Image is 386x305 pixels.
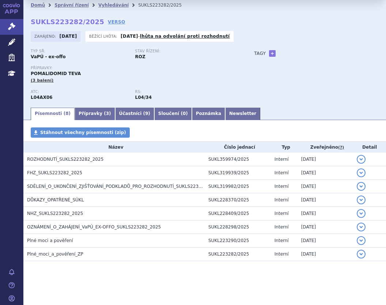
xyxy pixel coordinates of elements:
span: Plné_moci_a_pověření_ZP [27,252,83,257]
span: Zahájeno: [34,33,57,39]
button: detail [357,209,366,218]
strong: VaPÚ - ex-offo [31,54,66,59]
span: DŮKAZY_OPATŘENÉ_SÚKL [27,197,84,202]
strong: pomalidomid [135,95,152,100]
span: Interní [275,211,289,216]
th: Typ [271,142,298,153]
span: Interní [275,157,289,162]
span: Interní [275,238,289,243]
a: Účastníci (9) [115,108,154,120]
a: Správní řízení [54,3,89,8]
strong: SUKLS223282/2025 [31,18,104,26]
span: NHZ_SUKLS223282_2025 [27,211,83,216]
th: Název [23,142,205,153]
a: Stáhnout všechny písemnosti (zip) [31,127,130,138]
h3: Tagy [254,49,266,58]
td: [DATE] [298,153,353,166]
a: + [269,50,276,57]
td: SUKL223290/2025 [205,234,271,247]
abbr: (?) [338,145,344,150]
strong: ROZ [135,54,145,59]
p: Přípravky: [31,66,239,70]
a: Sloučení (0) [154,108,192,120]
td: [DATE] [298,166,353,179]
strong: [DATE] [121,34,138,39]
button: detail [357,182,366,191]
th: Zveřejněno [298,142,353,153]
span: ROZHODNUTÍ_SUKLS223282_2025 [27,157,103,162]
a: Newsletter [225,108,260,120]
span: Plné moci a pověření [27,238,73,243]
td: SUKL319982/2025 [205,179,271,193]
td: [DATE] [298,179,353,193]
span: Stáhnout všechny písemnosti (zip) [40,130,126,135]
span: POMALIDOMID TEVA [31,71,81,76]
a: Přípravky (3) [75,108,115,120]
strong: POMALIDOMID [31,95,53,100]
button: detail [357,168,366,177]
button: detail [357,196,366,204]
a: Domů [31,3,45,8]
td: SUKL228370/2025 [205,193,271,207]
a: Vyhledávání [98,3,129,8]
span: SDĚLENÍ_O_UKONČENÍ_ZJIŠŤOVÁNÍ_PODKLADŮ_PRO_ROZHODNUTÍ_SUKLS223282_2025 [27,184,220,189]
td: SUKL228298/2025 [205,220,271,234]
a: VERSO [108,18,125,26]
span: Interní [275,184,289,189]
span: Interní [275,170,289,175]
span: 3 [106,111,109,116]
button: detail [357,236,366,245]
span: FHZ_SUKLS223282_2025 [27,170,82,175]
strong: [DATE] [60,34,77,39]
p: ATC: [31,90,128,94]
p: - [121,33,230,39]
a: Písemnosti (8) [31,108,75,120]
span: 9 [145,111,148,116]
p: Typ SŘ: [31,49,128,53]
td: [DATE] [298,207,353,220]
span: Interní [275,197,289,202]
span: Interní [275,224,289,230]
th: Detail [353,142,386,153]
button: detail [357,223,366,231]
span: Interní [275,252,289,257]
td: [DATE] [298,220,353,234]
th: Číslo jednací [205,142,271,153]
a: lhůta na odvolání proti rozhodnutí [140,34,230,39]
td: [DATE] [298,247,353,261]
p: Stav řízení: [135,49,232,53]
button: detail [357,155,366,164]
td: SUKL228409/2025 [205,207,271,220]
td: SUKL223282/2025 [205,247,271,261]
td: SUKL319939/2025 [205,166,271,179]
p: RS: [135,90,232,94]
span: 0 [183,111,186,116]
td: [DATE] [298,193,353,207]
button: detail [357,250,366,258]
span: Běžící lhůta: [89,33,119,39]
span: OZNÁMENÍ_O_ZAHÁJENÍ_VaPÚ_EX-OFFO_SUKLS223282_2025 [27,224,161,230]
span: 8 [65,111,68,116]
td: [DATE] [298,234,353,247]
td: SUKL359974/2025 [205,153,271,166]
a: Poznámka [192,108,225,120]
span: (3 balení) [31,78,54,83]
